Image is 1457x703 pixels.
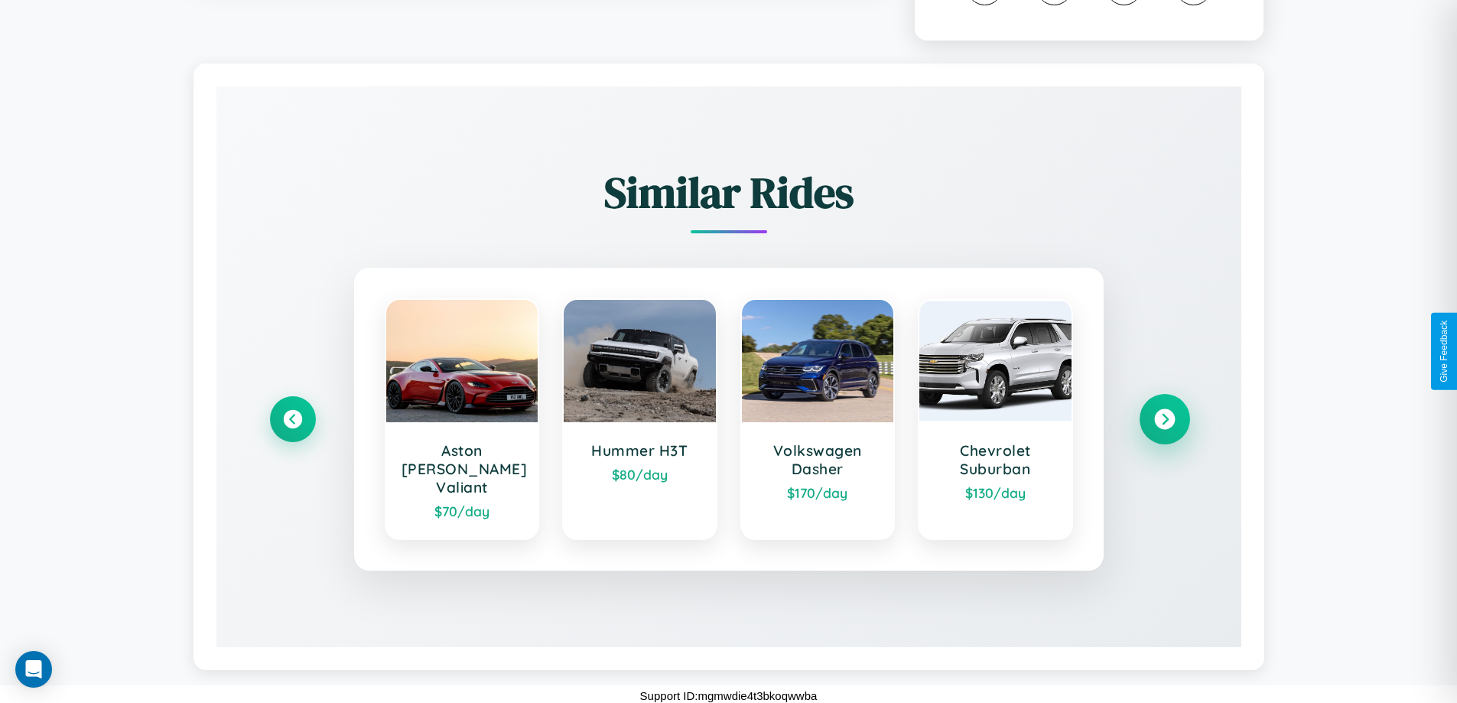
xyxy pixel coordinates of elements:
[270,163,1188,222] h2: Similar Rides
[918,298,1073,540] a: Chevrolet Suburban$130/day
[579,466,701,483] div: $ 80 /day
[15,651,52,688] div: Open Intercom Messenger
[1439,321,1449,382] div: Give Feedback
[402,441,523,496] h3: Aston [PERSON_NAME] Valiant
[402,503,523,519] div: $ 70 /day
[935,441,1056,478] h3: Chevrolet Suburban
[935,484,1056,501] div: $ 130 /day
[579,441,701,460] h3: Hummer H3T
[562,298,717,540] a: Hummer H3T$80/day
[757,484,879,501] div: $ 170 /day
[757,441,879,478] h3: Volkswagen Dasher
[385,298,540,540] a: Aston [PERSON_NAME] Valiant$70/day
[740,298,896,540] a: Volkswagen Dasher$170/day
